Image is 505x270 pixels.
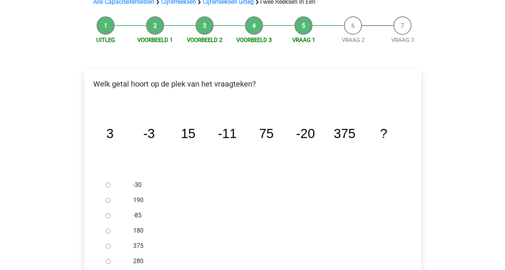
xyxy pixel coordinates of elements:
[106,126,113,141] tspan: 3
[259,126,273,141] tspan: 75
[391,37,414,43] a: Vraag 3
[380,126,387,141] tspan: ?
[342,37,365,43] a: Vraag 2
[90,78,415,90] p: Welk getal hoort op de plek van het vraagteken?
[181,126,195,141] tspan: 15
[333,126,355,141] tspan: 375
[187,37,222,43] a: Voorbeeld 2
[218,126,237,141] tspan: -11
[236,37,272,43] a: Voorbeeld 3
[133,241,397,251] label: 375
[143,126,155,141] tspan: -3
[133,226,397,235] label: 180
[133,211,397,220] label: -85
[137,37,173,43] a: Voorbeeld 1
[133,257,397,266] label: 280
[296,126,315,141] tspan: -20
[133,180,397,190] label: -30
[292,37,315,43] a: Vraag 1
[96,37,115,43] a: Uitleg
[133,196,397,205] label: 190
